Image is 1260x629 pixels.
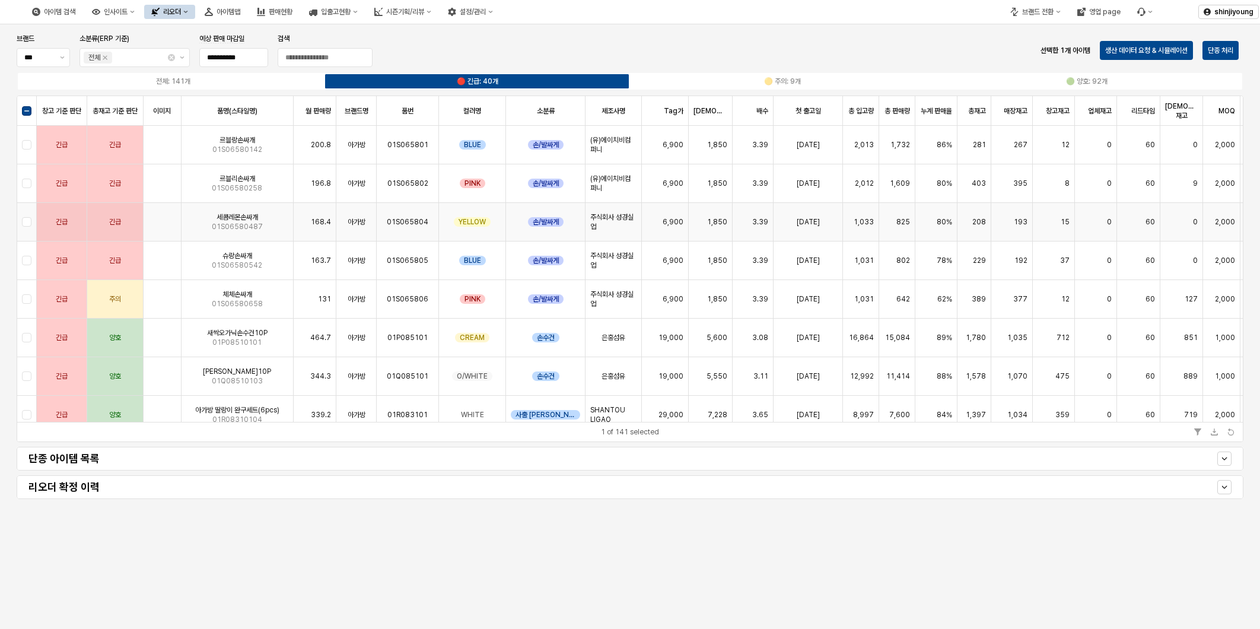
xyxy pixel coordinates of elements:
[56,256,68,265] span: 긴급
[464,256,481,265] span: BLUE
[144,5,195,19] button: 리오더
[1202,41,1239,60] button: 단종 처리
[168,54,175,61] button: Clear
[658,333,683,342] span: 19,000
[1107,217,1112,227] span: 0
[1218,106,1235,116] span: MOQ
[56,410,68,420] span: 긴급
[1215,371,1235,381] span: 1,000
[663,217,683,227] span: 6,900
[966,371,986,381] span: 1,578
[884,106,910,116] span: 총 판매량
[199,34,244,43] span: 예상 판매 마감일
[269,8,292,16] div: 판매현황
[590,212,637,231] span: 주식회사 성경실업
[752,256,768,265] span: 3.39
[345,106,368,116] span: 브랜드명
[457,371,488,381] span: O/WHITE
[707,333,727,342] span: 5,600
[533,179,559,188] span: 손/발싸게
[1013,179,1027,188] span: 395
[457,77,498,85] div: 🔴 긴급: 40개
[590,251,637,270] span: 주식회사 성경실업
[222,251,252,261] span: 슈랑손싸개
[752,179,768,188] span: 3.39
[44,8,75,16] div: 아이템 검색
[537,371,555,381] span: 손수건
[460,333,485,342] span: CREAM
[797,410,820,420] span: [DATE]
[1070,5,1128,19] button: 영업 page
[212,376,263,386] span: 01Q08510103
[1041,46,1090,55] strong: 선택한 1개 아이템
[1214,7,1253,17] p: shinjiyoung
[1146,371,1155,381] span: 60
[853,410,874,420] span: 8,997
[1215,140,1235,150] span: 2,000
[966,333,986,342] span: 1,780
[663,294,683,304] span: 6,900
[464,294,481,304] span: PINK
[972,179,986,188] span: 403
[1065,179,1070,188] span: 8
[937,410,952,420] span: 84%
[602,333,625,342] span: 은홍섬유
[56,217,68,227] span: 긴급
[854,140,874,150] span: 2,013
[1131,106,1155,116] span: 리드타임
[896,256,910,265] span: 802
[222,290,252,299] span: 체체손싸개
[387,256,428,265] span: 01S065805
[602,371,625,381] span: 은홍섬유
[797,179,820,188] span: [DATE]
[109,256,121,265] span: 긴급
[752,410,768,420] span: 3.65
[1224,425,1238,439] button: Refresh
[460,8,486,16] div: 설정/관리
[848,106,874,116] span: 총 입고량
[764,77,801,85] div: 🟡 주의: 9개
[707,179,727,188] span: 1,850
[1215,410,1235,420] span: 2,000
[937,333,952,342] span: 89%
[1022,8,1054,16] div: 브랜드 전환
[1007,410,1027,420] span: 1,034
[348,140,365,150] span: 아가방
[797,294,820,304] span: [DATE]
[1007,371,1027,381] span: 1,070
[212,183,262,193] span: 01S06580258
[890,179,910,188] span: 1,609
[464,140,481,150] span: BLUE
[1146,217,1155,227] span: 60
[658,410,683,420] span: 29,000
[56,294,68,304] span: 긴급
[658,371,683,381] span: 19,000
[17,34,34,43] span: 브랜드
[1215,294,1235,304] span: 2,000
[707,371,727,381] span: 5,550
[693,106,727,116] span: [DEMOGRAPHIC_DATA]
[972,217,986,227] span: 208
[1215,333,1235,342] span: 1,000
[937,256,952,265] span: 78%
[104,8,128,16] div: 인사이트
[602,106,625,116] span: 제조사명
[1198,5,1259,19] button: shinjiyoung
[1046,106,1070,116] span: 창고재고
[1184,410,1198,420] span: 719
[663,140,683,150] span: 6,900
[1193,179,1198,188] span: 9
[1061,294,1070,304] span: 12
[441,5,500,19] div: 설정/관리
[1107,140,1112,150] span: 0
[387,217,428,227] span: 01S065804
[966,410,986,420] span: 1,397
[217,106,257,116] span: 품명(스타일명)
[1208,46,1233,55] p: 단종 처리
[855,179,874,188] span: 2,012
[707,140,727,150] span: 1,850
[937,217,952,227] span: 80%
[28,453,928,465] h4: 단종 아이템 목록
[854,256,874,265] span: 1,031
[854,217,874,227] span: 1,033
